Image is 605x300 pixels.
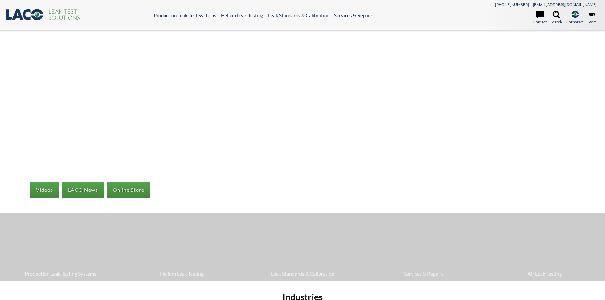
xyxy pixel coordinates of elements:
[268,12,329,18] a: Leak Standards & Calibration
[551,11,562,25] a: Search
[588,11,597,25] a: Store
[3,270,118,278] span: Production Leak Testing Systems
[154,12,216,18] a: Production Leak Test Systems
[487,270,602,278] span: Air Leak Testing
[366,270,481,278] span: Services & Repairs
[363,213,484,281] a: Services & Repairs
[107,182,150,198] a: Online Store
[533,2,597,7] a: [EMAIL_ADDRESS][DOMAIN_NAME]
[124,270,239,278] span: Helium Leak Testing
[245,270,360,278] span: Leak Standards & Calibration
[30,182,59,198] a: Videos
[242,213,363,281] a: Leak Standards & Calibration
[121,213,242,281] a: Helium Leak Testing
[533,11,547,25] a: Contact
[62,182,104,198] a: LACO News
[495,2,529,7] a: [PHONE_NUMBER]
[334,12,373,18] a: Services & Repairs
[221,12,263,18] a: Helium Leak Testing
[484,213,605,281] a: Air Leak Testing
[566,19,584,25] span: Corporate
